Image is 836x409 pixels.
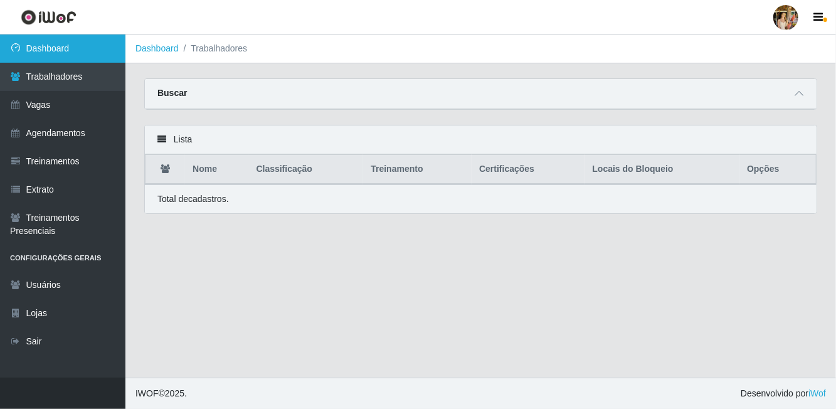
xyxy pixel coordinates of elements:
[21,9,77,25] img: CoreUI Logo
[739,155,816,184] th: Opções
[125,35,836,63] nav: breadcrumb
[185,155,248,184] th: Nome
[157,193,229,206] p: Total de cadastros.
[248,155,363,184] th: Classificação
[157,88,187,98] strong: Buscar
[145,125,817,154] div: Lista
[135,43,179,53] a: Dashboard
[179,42,248,55] li: Trabalhadores
[741,387,826,400] span: Desenvolvido por
[472,155,585,184] th: Certificações
[363,155,472,184] th: Treinamento
[585,155,740,184] th: Locais do Bloqueio
[135,388,159,398] span: IWOF
[808,388,826,398] a: iWof
[135,387,187,400] span: © 2025 .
